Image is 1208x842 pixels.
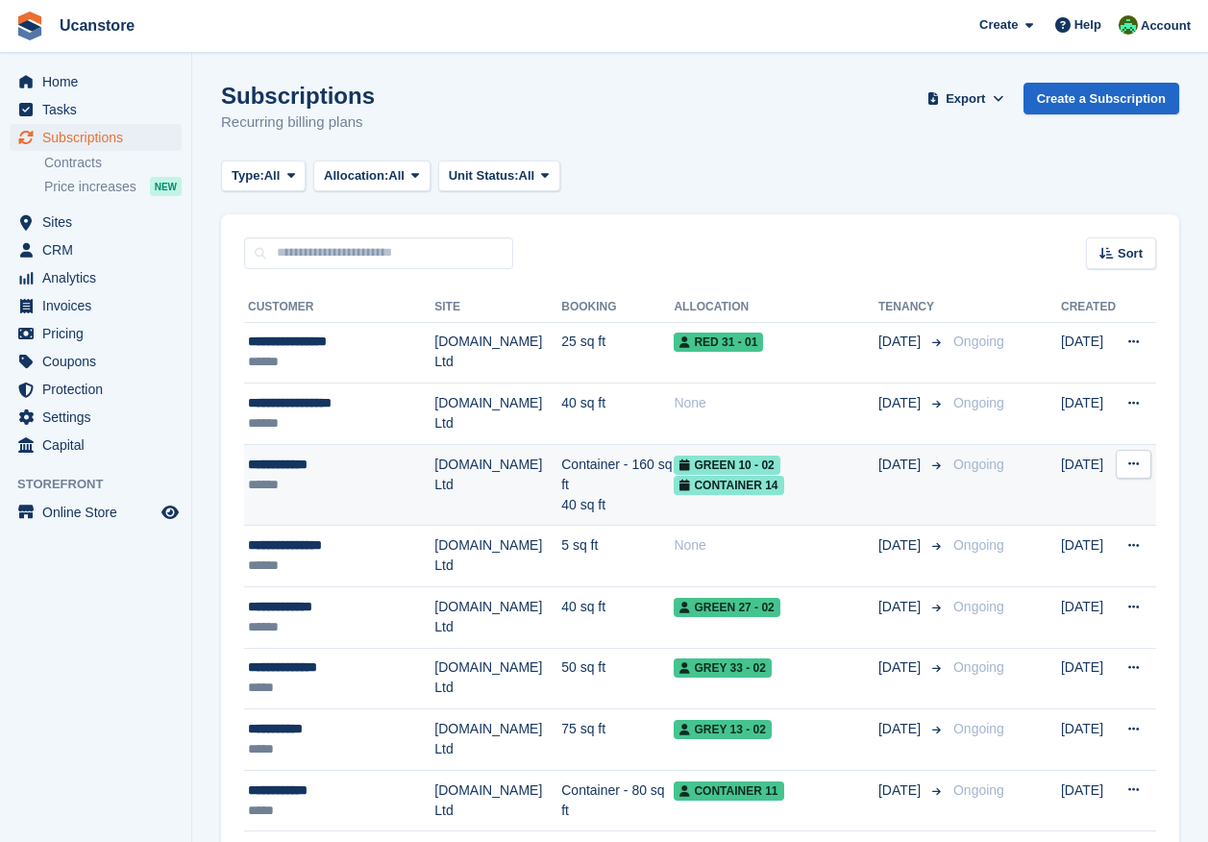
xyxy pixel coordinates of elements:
[674,598,779,617] span: Green 27 - 02
[953,334,1004,349] span: Ongoing
[10,292,182,319] a: menu
[519,166,535,186] span: All
[924,83,1008,114] button: Export
[221,83,375,109] h1: Subscriptions
[674,781,783,801] span: Container 11
[878,780,924,801] span: [DATE]
[44,176,182,197] a: Price increases NEW
[434,587,561,649] td: [DOMAIN_NAME] Ltd
[878,597,924,617] span: [DATE]
[221,111,375,134] p: Recurring billing plans
[10,320,182,347] a: menu
[561,648,674,709] td: 50 sq ft
[953,599,1004,614] span: Ongoing
[674,658,771,678] span: Grey 33 - 02
[878,393,924,413] span: [DATE]
[878,657,924,678] span: [DATE]
[10,264,182,291] a: menu
[10,432,182,458] a: menu
[674,333,763,352] span: Red 31 - 01
[674,535,878,556] div: None
[674,720,771,739] span: Grey 13 - 02
[42,320,158,347] span: Pricing
[42,404,158,431] span: Settings
[1061,322,1116,384] td: [DATE]
[561,292,674,323] th: Booking
[953,395,1004,410] span: Ongoing
[561,587,674,649] td: 40 sq ft
[10,236,182,263] a: menu
[979,15,1018,35] span: Create
[434,384,561,445] td: [DOMAIN_NAME] Ltd
[438,161,560,192] button: Unit Status: All
[561,322,674,384] td: 25 sq ft
[221,161,306,192] button: Type: All
[449,166,519,186] span: Unit Status:
[561,444,674,526] td: Container - 160 sq ft 40 sq ft
[1061,648,1116,709] td: [DATE]
[561,770,674,831] td: Container - 80 sq ft
[52,10,142,41] a: Ucanstore
[42,499,158,526] span: Online Store
[878,332,924,352] span: [DATE]
[674,456,779,475] span: Green 10 - 02
[42,124,158,151] span: Subscriptions
[1061,770,1116,831] td: [DATE]
[10,348,182,375] a: menu
[17,475,191,494] span: Storefront
[1061,709,1116,771] td: [DATE]
[434,709,561,771] td: [DOMAIN_NAME] Ltd
[10,96,182,123] a: menu
[159,501,182,524] a: Preview store
[42,68,158,95] span: Home
[561,526,674,587] td: 5 sq ft
[150,177,182,196] div: NEW
[1141,16,1191,36] span: Account
[434,444,561,526] td: [DOMAIN_NAME] Ltd
[434,526,561,587] td: [DOMAIN_NAME] Ltd
[10,376,182,403] a: menu
[388,166,405,186] span: All
[953,659,1004,675] span: Ongoing
[953,782,1004,798] span: Ongoing
[42,376,158,403] span: Protection
[42,432,158,458] span: Capital
[1023,83,1179,114] a: Create a Subscription
[15,12,44,40] img: stora-icon-8386f47178a22dfd0bd8f6a31ec36ba5ce8667c1dd55bd0f319d3a0aa187defe.svg
[1061,292,1116,323] th: Created
[44,154,182,172] a: Contracts
[878,292,946,323] th: Tenancy
[953,537,1004,553] span: Ongoing
[42,348,158,375] span: Coupons
[434,322,561,384] td: [DOMAIN_NAME] Ltd
[434,292,561,323] th: Site
[878,719,924,739] span: [DATE]
[324,166,388,186] span: Allocation:
[313,161,431,192] button: Allocation: All
[232,166,264,186] span: Type:
[10,124,182,151] a: menu
[946,89,985,109] span: Export
[1061,444,1116,526] td: [DATE]
[42,292,158,319] span: Invoices
[674,393,878,413] div: None
[1061,587,1116,649] td: [DATE]
[1061,526,1116,587] td: [DATE]
[42,209,158,235] span: Sites
[434,770,561,831] td: [DOMAIN_NAME] Ltd
[1074,15,1101,35] span: Help
[953,457,1004,472] span: Ongoing
[878,535,924,556] span: [DATE]
[10,209,182,235] a: menu
[44,178,136,196] span: Price increases
[878,455,924,475] span: [DATE]
[42,96,158,123] span: Tasks
[10,499,182,526] a: menu
[953,721,1004,736] span: Ongoing
[10,68,182,95] a: menu
[42,236,158,263] span: CRM
[674,292,878,323] th: Allocation
[42,264,158,291] span: Analytics
[1061,384,1116,445] td: [DATE]
[561,384,674,445] td: 40 sq ft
